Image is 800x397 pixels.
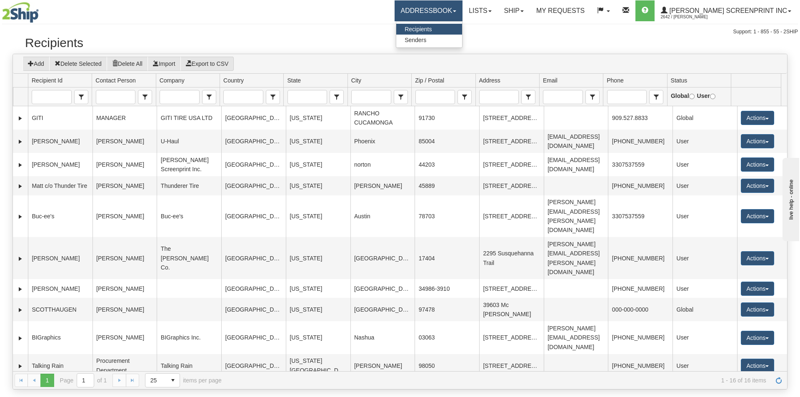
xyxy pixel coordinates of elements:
[92,321,157,354] td: [PERSON_NAME]
[415,279,479,298] td: 34986-3910
[138,90,152,104] span: Contact Person
[415,195,479,237] td: 78703
[415,354,479,377] td: 98050
[655,0,797,21] a: [PERSON_NAME] Screenprint Inc 2642 / [PERSON_NAME]
[405,37,426,43] span: Senders
[16,255,25,263] a: Expand
[92,130,157,153] td: [PERSON_NAME]
[145,373,222,387] span: items per page
[286,176,350,195] td: [US_STATE]
[498,0,530,21] a: Ship
[266,90,280,104] span: Country
[221,279,286,298] td: [GEOGRAPHIC_DATA]
[16,285,25,293] a: Expand
[221,237,286,279] td: [GEOGRAPHIC_DATA]
[233,377,766,384] span: 1 - 16 of 16 items
[221,354,286,377] td: [GEOGRAPHIC_DATA]
[781,156,799,241] iframe: chat widget
[92,153,157,176] td: [PERSON_NAME]
[156,87,220,106] td: filter cell
[415,237,479,279] td: 17404
[92,106,157,130] td: MANAGER
[350,106,415,130] td: RANCHO CUCAMONGA
[415,76,444,85] span: Zip / Postal
[157,354,221,377] td: Talking Rain
[157,321,221,354] td: BIGraphics Inc.
[741,157,774,172] button: Actions
[221,106,286,130] td: [GEOGRAPHIC_DATA]
[741,134,774,148] button: Actions
[157,237,221,279] td: The [PERSON_NAME] Co.
[458,90,471,104] span: select
[286,354,350,377] td: [US_STATE][GEOGRAPHIC_DATA]
[221,195,286,237] td: [GEOGRAPHIC_DATA]
[710,94,715,99] input: User
[224,90,263,104] input: Country
[95,76,136,85] span: Contact Person
[28,130,92,153] td: [PERSON_NAME]
[266,90,280,104] span: select
[585,90,600,104] span: Email
[608,153,672,176] td: 3307537559
[28,237,92,279] td: [PERSON_NAME]
[180,57,234,71] button: Export to CSV
[415,176,479,195] td: 45889
[92,279,157,298] td: [PERSON_NAME]
[479,176,544,195] td: [STREET_ADDRESS]
[475,87,539,106] td: filter cell
[672,298,737,321] td: Global
[157,130,221,153] td: U-Haul
[28,87,92,106] td: filter cell
[157,106,221,130] td: GITI TIRE USA LTD
[608,195,672,237] td: 3307537559
[741,209,774,223] button: Actions
[286,153,350,176] td: [US_STATE]
[28,321,92,354] td: BIGraphics
[396,35,462,45] a: Senders
[416,90,455,104] input: Zip / Postal
[479,279,544,298] td: [STREET_ADDRESS]
[32,76,62,85] span: Recipient Id
[741,331,774,345] button: Actions
[16,362,25,370] a: Expand
[672,106,737,130] td: Global
[160,90,199,104] input: Company
[22,57,50,71] button: Add
[480,90,519,104] input: Address
[221,130,286,153] td: [GEOGRAPHIC_DATA]
[13,54,787,74] div: grid toolbar
[150,376,161,385] span: 25
[586,90,599,104] span: select
[286,237,350,279] td: [US_STATE]
[28,298,92,321] td: SCOTTHAUGEN
[330,90,343,104] span: select
[415,321,479,354] td: 03063
[202,90,216,104] span: select
[107,57,148,71] button: Delete All
[672,237,737,279] td: User
[667,87,731,106] td: filter cell
[671,91,695,100] label: Global
[539,87,603,106] td: filter cell
[671,76,687,85] span: Status
[223,76,244,85] span: Country
[221,298,286,321] td: [GEOGRAPHIC_DATA]
[396,24,462,35] a: Recipients
[92,354,157,377] td: Procurement Department
[479,321,544,354] td: [STREET_ADDRESS]
[16,114,25,122] a: Expand
[741,282,774,296] button: Actions
[96,90,135,104] input: Contact Person
[16,161,25,169] a: Expand
[479,354,544,377] td: [STREET_ADDRESS]
[411,87,475,106] td: filter cell
[608,321,672,354] td: [PHONE_NUMBER]
[74,90,88,104] span: Recipient Id
[286,130,350,153] td: [US_STATE]
[521,90,535,104] span: Address
[697,91,715,100] label: User
[157,176,221,195] td: Thunderer Tire
[405,26,432,32] span: Recipients
[157,153,221,176] td: [PERSON_NAME] Screenprint Inc.
[741,359,774,373] button: Actions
